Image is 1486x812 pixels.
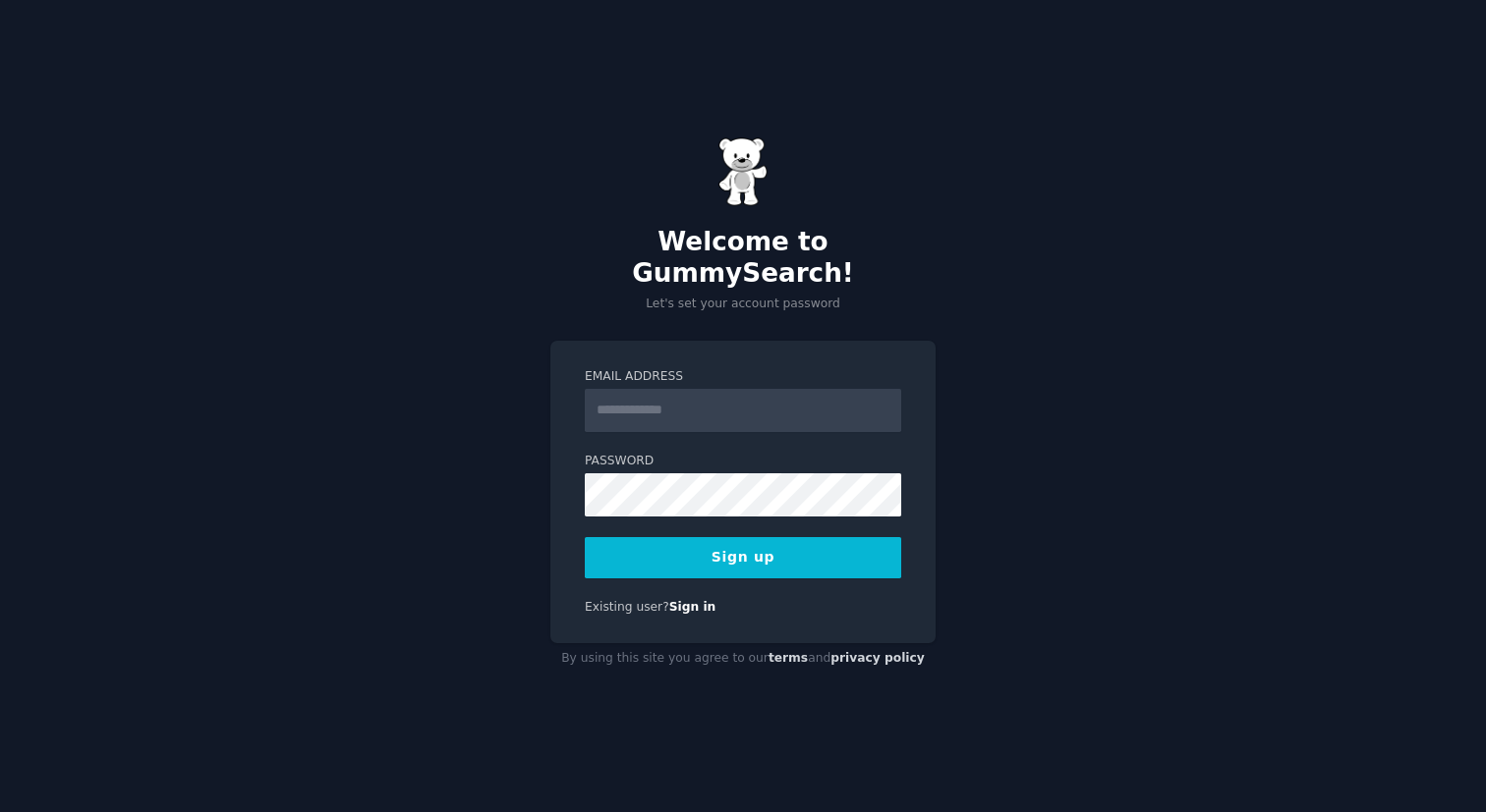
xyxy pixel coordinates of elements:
label: Email Address [585,368,901,386]
span: Existing user? [585,600,669,614]
h2: Welcome to GummySearch! [550,227,936,289]
p: Let's set your account password [550,296,936,313]
button: Sign up [585,537,901,578]
img: Gummy Bear [718,137,768,206]
a: privacy policy [830,651,925,665]
a: Sign in [669,600,716,614]
div: By using this site you agree to our and [550,643,936,675]
a: terms [769,651,808,665]
label: Password [585,453,901,470]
